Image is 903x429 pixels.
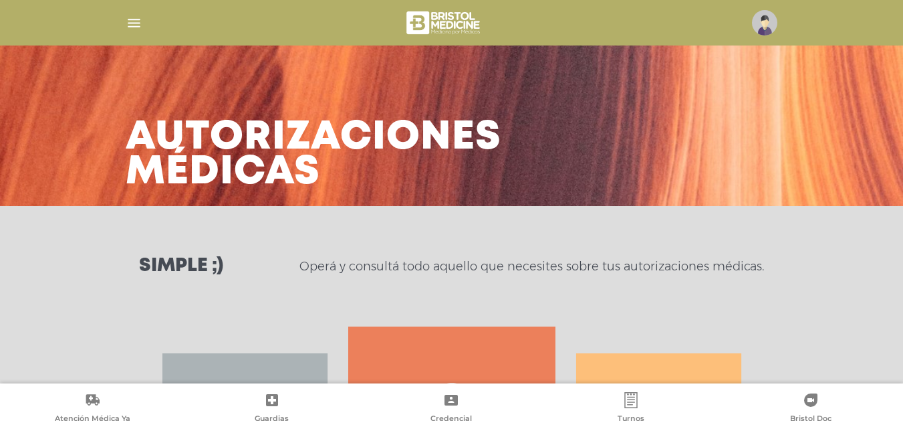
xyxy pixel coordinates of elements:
a: Credencial [362,392,541,426]
a: Turnos [541,392,721,426]
a: Guardias [182,392,362,426]
img: bristol-medicine-blanco.png [404,7,484,39]
span: Turnos [618,414,644,426]
img: profile-placeholder.svg [752,10,777,35]
span: Guardias [255,414,289,426]
span: Credencial [430,414,472,426]
img: Cober_menu-lines-white.svg [126,15,142,31]
span: Bristol Doc [790,414,831,426]
p: Operá y consultá todo aquello que necesites sobre tus autorizaciones médicas. [299,258,764,274]
h3: Simple ;) [139,257,223,276]
h3: Autorizaciones médicas [126,120,501,190]
a: Atención Médica Ya [3,392,182,426]
a: Bristol Doc [721,392,900,426]
span: Atención Médica Ya [55,414,130,426]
